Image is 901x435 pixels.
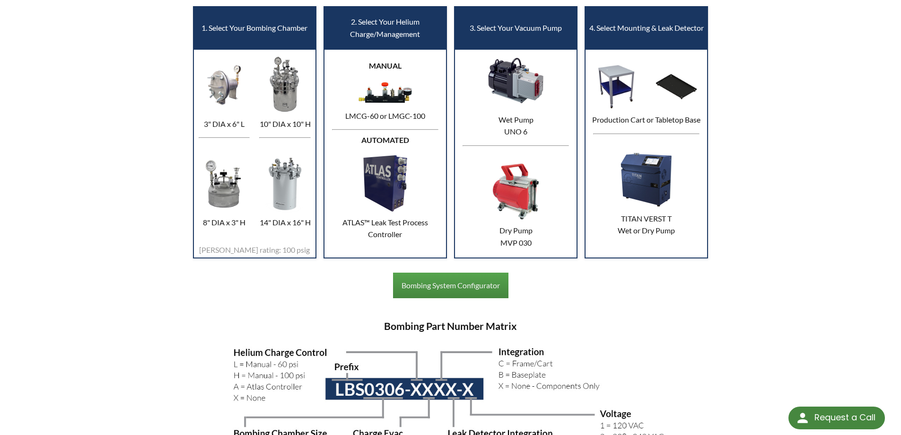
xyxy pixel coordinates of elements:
[193,7,316,49] td: 1. Select Your Bombing Chamber
[814,407,875,428] div: Request a Call
[327,216,444,240] p: ATLAS™ Leak Test Process Controller
[588,114,705,126] p: Production Cart or Tabletop Base
[617,150,676,209] img: TITAN VERSA T
[486,51,545,110] img: UNO 6 Vacuum Pump
[356,154,415,213] img: Automated Charge Management
[196,154,253,213] img: 8" x 3" Bombing Chamber
[486,162,545,221] img: MVP 030 Vacuum Pump
[788,407,885,429] div: Request a Call
[199,245,310,254] span: [PERSON_NAME] rating: 100 psig
[257,118,313,130] p: 10" DIA x 10" H
[588,213,705,237] p: TITAN VERST T Wet or Dry Pump
[457,224,574,249] p: Dry Pump MVP 030
[196,216,253,229] p: 8" DIA x 3" H
[369,61,402,70] strong: MANUAL
[324,7,446,49] td: 2. Select Your Helium Charge/Management
[327,110,444,122] p: LMCG-60 or LMGC-100
[257,216,313,229] p: 14" DIA x 16" H
[361,135,409,144] strong: AUTOMATED
[653,63,700,110] img: Tabletop Base
[585,7,708,49] td: 4. Select Mounting & Leak Detector
[393,273,508,298] a: Bombing System Configurator
[196,118,253,130] p: 3" DIA x 6" L
[455,7,577,49] td: 3. Select Your Vacuum Pump
[356,79,415,107] img: Manual Charge Management
[795,410,810,426] img: round button
[457,114,574,138] p: Wet Pump UNO 6
[257,55,313,115] img: 10" x 10" Bombing Chamber
[196,55,253,115] img: 3" x 8" Bombing Chamber
[193,320,709,333] h3: Bombing Part Number Matrix
[593,63,640,110] img: Production Cart
[257,154,313,213] img: 14" x 19" Bombing Chamber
